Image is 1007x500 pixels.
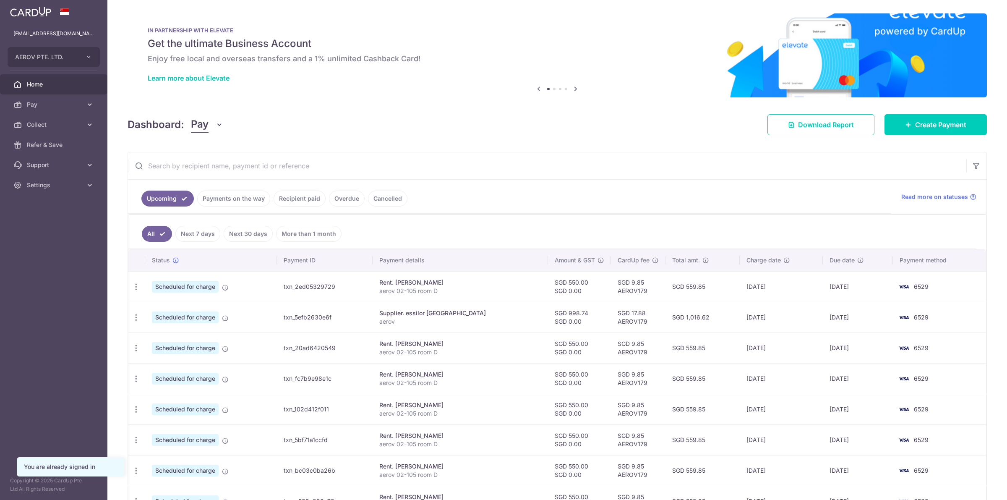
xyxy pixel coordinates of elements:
[152,465,219,476] span: Scheduled for charge
[13,29,94,38] p: [EMAIL_ADDRESS][DOMAIN_NAME]
[895,374,912,384] img: Bank Card
[740,424,823,455] td: [DATE]
[548,394,611,424] td: SGD 550.00 SGD 0.00
[740,302,823,332] td: [DATE]
[914,283,929,290] span: 6529
[379,471,541,479] p: aerov 02-105 room D
[152,256,170,264] span: Status
[901,193,968,201] span: Read more on statuses
[142,226,172,242] a: All
[148,27,967,34] p: IN PARTNERSHIP WITH ELEVATE
[27,80,82,89] span: Home
[27,100,82,109] span: Pay
[277,455,373,486] td: txn_bc03c0ba26b
[152,403,219,415] span: Scheduled for charge
[665,394,740,424] td: SGD 559.85
[746,256,781,264] span: Charge date
[823,332,893,363] td: [DATE]
[895,282,912,292] img: Bank Card
[548,332,611,363] td: SGD 550.00 SGD 0.00
[740,394,823,424] td: [DATE]
[611,363,665,394] td: SGD 9.85 AEROV179
[277,249,373,271] th: Payment ID
[914,344,929,351] span: 6529
[611,424,665,455] td: SGD 9.85 AEROV179
[379,409,541,418] p: aerov 02-105 room D
[274,191,326,207] a: Recipient paid
[895,343,912,353] img: Bank Card
[152,342,219,354] span: Scheduled for charge
[767,114,874,135] a: Download Report
[379,278,541,287] div: Rent. [PERSON_NAME]
[277,363,373,394] td: txn_fc7b9e98e1c
[823,394,893,424] td: [DATE]
[611,271,665,302] td: SGD 9.85 AEROV179
[665,271,740,302] td: SGD 559.85
[152,434,219,446] span: Scheduled for charge
[665,332,740,363] td: SGD 559.85
[379,379,541,387] p: aerov 02-105 room D
[830,256,855,264] span: Due date
[548,424,611,455] td: SGD 550.00 SGD 0.00
[895,435,912,445] img: Bank Card
[141,191,194,207] a: Upcoming
[152,312,219,323] span: Scheduled for charge
[901,193,976,201] a: Read more on statuses
[277,271,373,302] td: txn_2ed05329729
[823,363,893,394] td: [DATE]
[15,53,77,61] span: AEROV PTE. LTD.
[379,287,541,295] p: aerov 02-105 room D
[27,181,82,189] span: Settings
[368,191,407,207] a: Cancelled
[914,467,929,474] span: 6529
[148,37,967,50] h5: Get the ultimate Business Account
[148,54,967,64] h6: Enjoy free local and overseas transfers and a 1% unlimited Cashback Card!
[914,406,929,413] span: 6529
[914,436,929,443] span: 6529
[611,302,665,332] td: SGD 17.88 AEROV179
[823,271,893,302] td: [DATE]
[611,332,665,363] td: SGD 9.85 AEROV179
[555,256,595,264] span: Amount & GST
[128,13,987,97] img: Renovation banner
[740,332,823,363] td: [DATE]
[740,271,823,302] td: [DATE]
[915,120,966,130] span: Create Payment
[672,256,700,264] span: Total amt.
[197,191,270,207] a: Payments on the way
[148,74,230,82] a: Learn more about Elevate
[379,317,541,326] p: aerov
[277,424,373,455] td: txn_5bf71a1ccfd
[895,312,912,322] img: Bank Card
[277,302,373,332] td: txn_5efb2630e6f
[893,249,986,271] th: Payment method
[798,120,854,130] span: Download Report
[665,363,740,394] td: SGD 559.85
[10,7,51,17] img: CardUp
[152,373,219,385] span: Scheduled for charge
[548,455,611,486] td: SGD 550.00 SGD 0.00
[823,455,893,486] td: [DATE]
[823,424,893,455] td: [DATE]
[277,394,373,424] td: txn_102d412f011
[379,348,541,356] p: aerov 02-105 room D
[27,141,82,149] span: Refer & Save
[611,394,665,424] td: SGD 9.85 AEROV179
[277,332,373,363] td: txn_20ad6420549
[379,340,541,348] div: Rent. [PERSON_NAME]
[379,432,541,440] div: Rent. [PERSON_NAME]
[27,161,82,169] span: Support
[175,226,220,242] a: Next 7 days
[665,302,740,332] td: SGD 1,016.62
[379,370,541,379] div: Rent. [PERSON_NAME]
[740,455,823,486] td: [DATE]
[379,309,541,317] div: Supplier. essilor [GEOGRAPHIC_DATA]
[895,404,912,414] img: Bank Card
[27,120,82,129] span: Collect
[128,152,966,179] input: Search by recipient name, payment id or reference
[379,401,541,409] div: Rent. [PERSON_NAME]
[740,363,823,394] td: [DATE]
[379,440,541,448] p: aerov 02-105 room D
[224,226,273,242] a: Next 30 days
[895,466,912,476] img: Bank Card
